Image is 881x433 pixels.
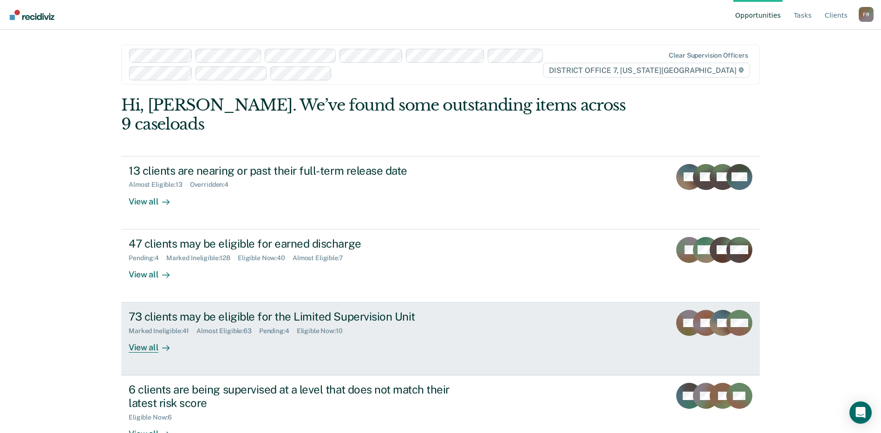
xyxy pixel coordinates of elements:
[129,335,181,353] div: View all
[10,10,54,20] img: Recidiviz
[121,230,760,302] a: 47 clients may be eligible for earned dischargePending:4Marked Ineligible:128Eligible Now:40Almos...
[297,327,350,335] div: Eligible Now : 10
[293,254,351,262] div: Almost Eligible : 7
[121,156,760,230] a: 13 clients are nearing or past their full-term release dateAlmost Eligible:13Overridden:4View all
[129,383,455,410] div: 6 clients are being supervised at a level that does not match their latest risk score
[129,262,181,280] div: View all
[129,310,455,323] div: 73 clients may be eligible for the Limited Supervision Unit
[259,327,297,335] div: Pending : 4
[190,181,236,189] div: Overridden : 4
[129,181,190,189] div: Almost Eligible : 13
[121,96,632,134] div: Hi, [PERSON_NAME]. We’ve found some outstanding items across 9 caseloads
[121,302,760,375] a: 73 clients may be eligible for the Limited Supervision UnitMarked Ineligible:41Almost Eligible:63...
[669,52,748,59] div: Clear supervision officers
[849,401,872,424] div: Open Intercom Messenger
[129,413,179,421] div: Eligible Now : 6
[238,254,293,262] div: Eligible Now : 40
[196,327,259,335] div: Almost Eligible : 63
[129,189,181,207] div: View all
[129,164,455,177] div: 13 clients are nearing or past their full-term release date
[129,327,196,335] div: Marked Ineligible : 41
[129,254,166,262] div: Pending : 4
[129,237,455,250] div: 47 clients may be eligible for earned discharge
[543,63,750,78] span: DISTRICT OFFICE 7, [US_STATE][GEOGRAPHIC_DATA]
[166,254,238,262] div: Marked Ineligible : 128
[859,7,874,22] div: F R
[859,7,874,22] button: Profile dropdown button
